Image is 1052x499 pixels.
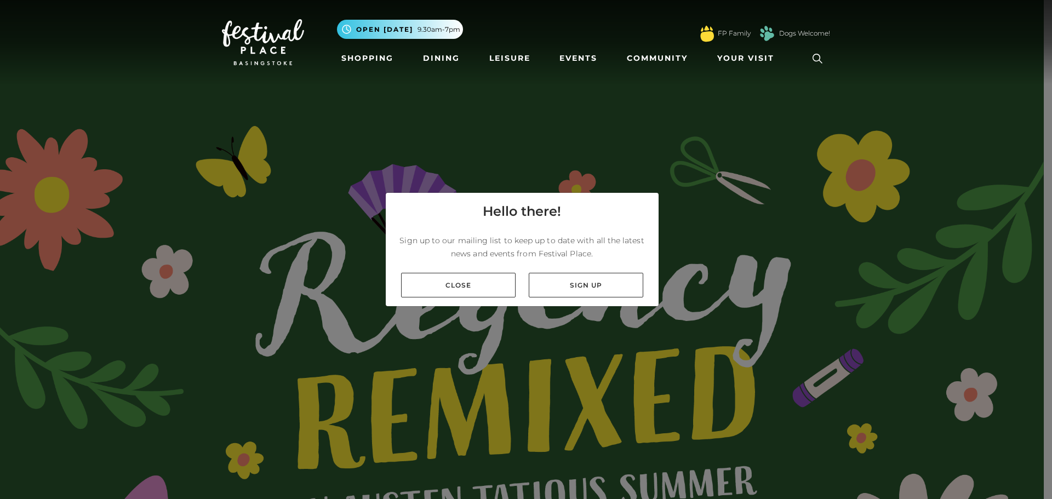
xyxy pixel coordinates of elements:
button: Open [DATE] 9.30am-7pm [337,20,463,39]
a: Close [401,273,516,297]
a: Community [622,48,692,68]
a: Shopping [337,48,398,68]
p: Sign up to our mailing list to keep up to date with all the latest news and events from Festival ... [395,234,650,260]
img: Festival Place Logo [222,19,304,65]
a: Dogs Welcome! [779,28,830,38]
span: Open [DATE] [356,25,413,35]
a: Sign up [529,273,643,297]
h4: Hello there! [483,202,561,221]
a: Events [555,48,602,68]
a: Dining [419,48,464,68]
a: FP Family [718,28,751,38]
a: Leisure [485,48,535,68]
span: 9.30am-7pm [418,25,460,35]
a: Your Visit [713,48,784,68]
span: Your Visit [717,53,774,64]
